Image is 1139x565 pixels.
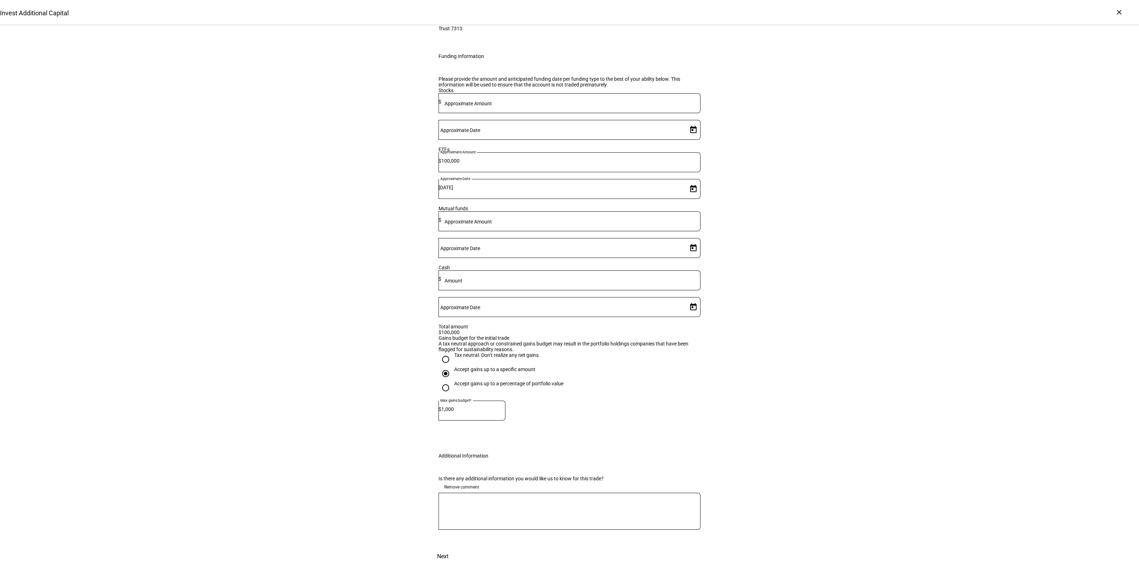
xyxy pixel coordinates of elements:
span: $ [439,406,441,412]
span: $ [439,158,441,164]
span: $ [439,276,441,282]
div: Gains budget for the initial trade [439,335,700,341]
div: × [1113,6,1125,18]
mat-label: Approximate Amount [445,219,492,225]
div: Accept gains up to a specific amount [454,366,535,372]
div: Total amount [439,324,700,329]
span: $ [439,99,441,105]
span: $ [439,217,441,223]
div: A tax neutral approach or constrained gains budget may result in the portfolio holdings companies... [439,341,700,352]
button: Open calendar [686,241,700,255]
mat-label: Amount [445,278,462,284]
div: Funding Information [439,53,484,59]
div: Cash [439,265,700,270]
mat-label: Approximate Amount [445,101,492,106]
mat-label: Approximate Date [440,176,470,181]
div: Please provide the amount and anticipated funding date per funding type to the best of your abili... [439,76,700,88]
button: Open calendar [686,182,700,196]
mat-label: Max gains budget* [440,398,472,402]
div: Mutual funds [439,206,700,211]
button: Next [427,548,458,565]
span: Trust 7313 [439,25,555,32]
span: Next [437,548,448,565]
mat-label: Approximate Amount [440,150,476,154]
div: Stocks [439,88,700,93]
div: $100,000 [439,329,700,335]
mat-label: Approximate Date [440,127,480,133]
div: Additional Information [439,453,488,459]
div: Is there any additional information you would like us to know for this trade? [439,476,700,481]
div: Tax neutral. Don’t realize any net gains. [454,352,540,358]
div: ETFs [439,147,700,152]
div: Accept gains up to a percentage of portfolio value [454,381,563,386]
button: Remove comment [439,481,485,493]
mat-label: Approximate Date [440,305,480,310]
span: Remove comment [444,481,479,493]
button: Open calendar [686,300,700,314]
mat-label: Approximate Date [440,245,480,251]
button: Open calendar [686,123,700,137]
